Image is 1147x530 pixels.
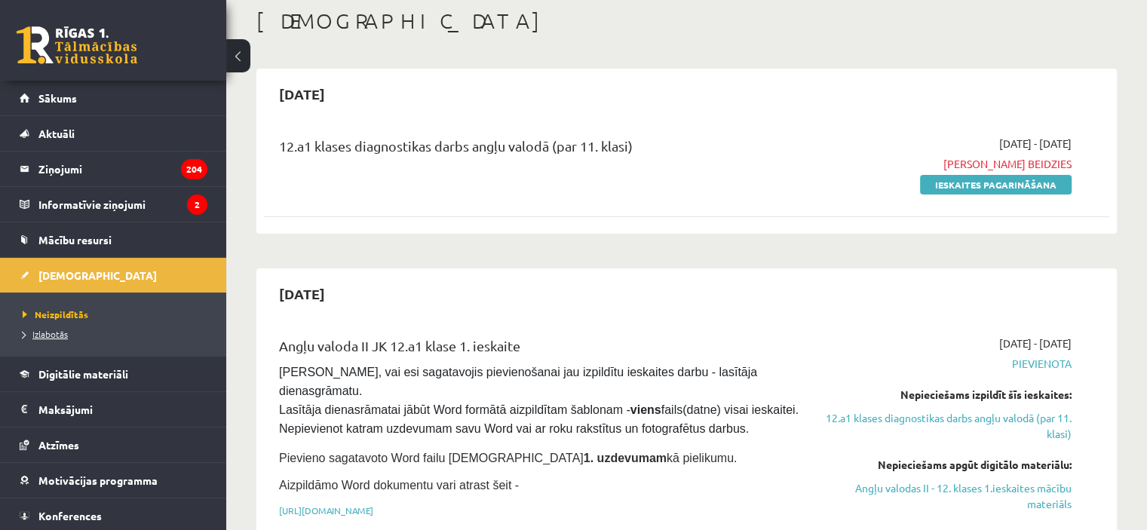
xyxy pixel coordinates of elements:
[279,452,737,464] span: Pievieno sagatavoto Word failu [DEMOGRAPHIC_DATA] kā pielikumu.
[181,159,207,179] i: 204
[38,233,112,247] span: Mācību resursi
[20,152,207,186] a: Ziņojumi204
[38,127,75,140] span: Aktuāli
[20,116,207,151] a: Aktuāli
[23,327,211,341] a: Izlabotās
[584,452,667,464] strong: 1. uzdevumam
[38,268,157,282] span: [DEMOGRAPHIC_DATA]
[23,308,88,320] span: Neizpildītās
[187,195,207,215] i: 2
[20,81,207,115] a: Sākums
[23,308,211,321] a: Neizpildītās
[17,26,137,64] a: Rīgas 1. Tālmācības vidusskola
[20,427,207,462] a: Atzīmes
[20,392,207,427] a: Maksājumi
[999,335,1072,351] span: [DATE] - [DATE]
[823,457,1072,473] div: Nepieciešams apgūt digitālo materiālu:
[38,438,79,452] span: Atzīmes
[279,479,519,492] span: Aizpildāmo Word dokumentu vari atrast šeit -
[279,335,800,363] div: Angļu valoda II JK 12.a1 klase 1. ieskaite
[38,473,158,487] span: Motivācijas programma
[264,76,340,112] h2: [DATE]
[279,136,800,164] div: 12.a1 klases diagnostikas darbs angļu valodā (par 11. klasi)
[20,222,207,257] a: Mācību resursi
[38,152,207,186] legend: Ziņojumi
[823,156,1072,172] span: [PERSON_NAME] beidzies
[279,504,373,516] a: [URL][DOMAIN_NAME]
[823,480,1072,512] a: Angļu valodas II - 12. klases 1.ieskaites mācību materiāls
[20,357,207,391] a: Digitālie materiāli
[38,367,128,381] span: Digitālie materiāli
[20,187,207,222] a: Informatīvie ziņojumi2
[823,356,1072,372] span: Pievienota
[38,187,207,222] legend: Informatīvie ziņojumi
[264,276,340,311] h2: [DATE]
[20,258,207,293] a: [DEMOGRAPHIC_DATA]
[999,136,1072,152] span: [DATE] - [DATE]
[279,366,802,435] span: [PERSON_NAME], vai esi sagatavojis pievienošanai jau izpildītu ieskaites darbu - lasītāja dienasg...
[823,387,1072,403] div: Nepieciešams izpildīt šīs ieskaites:
[38,509,102,522] span: Konferences
[38,392,207,427] legend: Maksājumi
[823,410,1072,442] a: 12.a1 klases diagnostikas darbs angļu valodā (par 11. klasi)
[630,403,661,416] strong: viens
[256,8,1117,34] h1: [DEMOGRAPHIC_DATA]
[20,463,207,498] a: Motivācijas programma
[920,175,1072,195] a: Ieskaites pagarināšana
[38,91,77,105] span: Sākums
[23,328,68,340] span: Izlabotās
